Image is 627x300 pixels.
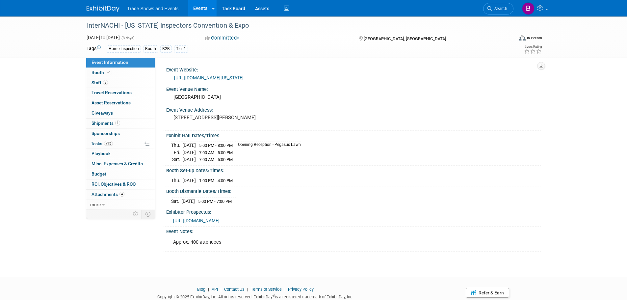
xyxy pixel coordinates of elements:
span: [DATE] [DATE] [87,35,120,40]
span: more [90,202,101,207]
span: Staff [91,80,108,85]
sup: ® [273,294,275,297]
div: Copyright © 2025 ExhibitDay, Inc. All rights reserved. ExhibitDay is a registered trademark of Ex... [87,292,425,300]
span: 4 [119,192,124,197]
span: | [283,287,287,292]
a: Terms of Service [251,287,282,292]
a: Search [483,3,513,14]
a: Giveaways [86,108,155,118]
span: Search [492,6,507,11]
span: 1 [115,121,120,125]
i: Booth reservation complete [107,70,110,74]
span: 71% [104,141,113,146]
span: 5:00 PM - 7:00 PM [198,199,232,204]
div: Approx. 400 attendees [169,236,468,249]
td: [DATE] [182,156,196,163]
span: Playbook [91,151,111,156]
a: Budget [86,169,155,179]
div: Booth Dismantle Dates/Times: [166,186,541,195]
span: Shipments [91,121,120,126]
div: B2B [160,45,172,52]
a: Event Information [86,58,155,68]
a: Playbook [86,149,155,159]
div: Event Venue Name: [166,84,541,93]
span: (3 days) [121,36,135,40]
span: Asset Reservations [91,100,131,105]
td: [DATE] [181,198,195,205]
td: Personalize Event Tab Strip [130,210,142,218]
span: | [219,287,223,292]
td: Sat. [171,198,181,205]
span: 7:00 AM - 5:00 PM [199,157,233,162]
span: Travel Reservations [91,90,132,95]
a: more [86,200,155,210]
img: Format-Inperson.png [519,35,526,41]
div: Booth [143,45,158,52]
span: Booth [91,70,112,75]
div: Event Venue Address: [166,105,541,113]
td: [DATE] [182,142,196,149]
a: Booth [86,68,155,78]
a: Travel Reservations [86,88,155,98]
span: | [246,287,250,292]
img: ExhibitDay [87,6,119,12]
div: Event Format [475,34,542,44]
a: Blog [197,287,205,292]
td: [DATE] [182,177,196,184]
a: Misc. Expenses & Credits [86,159,155,169]
td: Thu. [171,142,182,149]
span: Tasks [91,141,113,146]
a: Shipments1 [86,119,155,128]
span: 7:00 AM - 5:00 PM [199,150,233,155]
td: Toggle Event Tabs [141,210,155,218]
span: Budget [91,171,106,177]
a: [URL][DOMAIN_NAME] [173,218,220,223]
span: Misc. Expenses & Credits [91,161,143,166]
a: Privacy Policy [288,287,314,292]
pre: [STREET_ADDRESS][PERSON_NAME] [173,115,315,121]
span: 5:00 PM - 8:00 PM [199,143,233,148]
a: ROI, Objectives & ROO [86,179,155,189]
td: Opening Reception - Pegasus Lawn [234,142,301,149]
span: to [100,35,106,40]
span: Event Information [91,60,128,65]
a: Tasks71% [86,139,155,149]
div: Event Notes: [166,227,541,235]
td: [DATE] [182,149,196,156]
span: 2 [103,80,108,85]
span: Giveaways [91,110,113,116]
div: In-Person [527,36,542,41]
span: 1:00 PM - 4:00 PM [199,178,233,183]
a: Asset Reservations [86,98,155,108]
td: Fri. [171,149,182,156]
div: Booth Set-up Dates/Times: [166,166,541,174]
a: [URL][DOMAIN_NAME][US_STATE] [174,75,244,80]
div: Home Inspection [107,45,141,52]
td: Tags [87,45,101,53]
a: Refer & Earn [466,288,509,298]
td: Thu. [171,177,182,184]
span: ROI, Objectives & ROO [91,181,136,187]
a: Attachments4 [86,190,155,200]
div: Exhibitor Prospectus: [166,207,541,215]
a: Contact Us [224,287,245,292]
span: Sponsorships [91,131,120,136]
a: Sponsorships [86,129,155,139]
button: Committed [203,35,242,41]
div: Event Rating [524,45,542,48]
a: Staff2 [86,78,155,88]
div: Tier 1 [174,45,188,52]
span: [GEOGRAPHIC_DATA], [GEOGRAPHIC_DATA] [364,36,446,41]
div: InterNACHI - [US_STATE] Inspectors Convention & Expo [85,20,504,32]
div: Event Website: [166,65,541,73]
div: [GEOGRAPHIC_DATA] [171,92,536,102]
img: Bobby DeSpain [522,2,535,15]
td: Sat. [171,156,182,163]
span: | [206,287,211,292]
div: Exhibit Hall Dates/Times: [166,131,541,139]
span: Trade Shows and Events [127,6,179,11]
span: Attachments [91,192,124,197]
a: API [212,287,218,292]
